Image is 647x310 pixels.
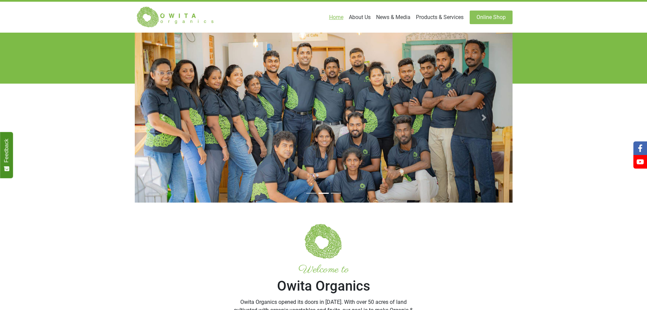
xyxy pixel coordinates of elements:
[302,219,345,262] img: Welcome to Owita Organics
[3,139,10,162] span: Feedback
[232,262,416,295] h1: Owita Organics
[413,11,466,24] a: Products & Services
[373,11,413,24] a: News & Media
[232,262,416,277] small: Welcome to
[326,11,346,24] a: Home
[135,6,216,28] img: Owita Organics Logo
[470,11,513,24] a: Online Shop
[346,11,373,24] a: About Us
